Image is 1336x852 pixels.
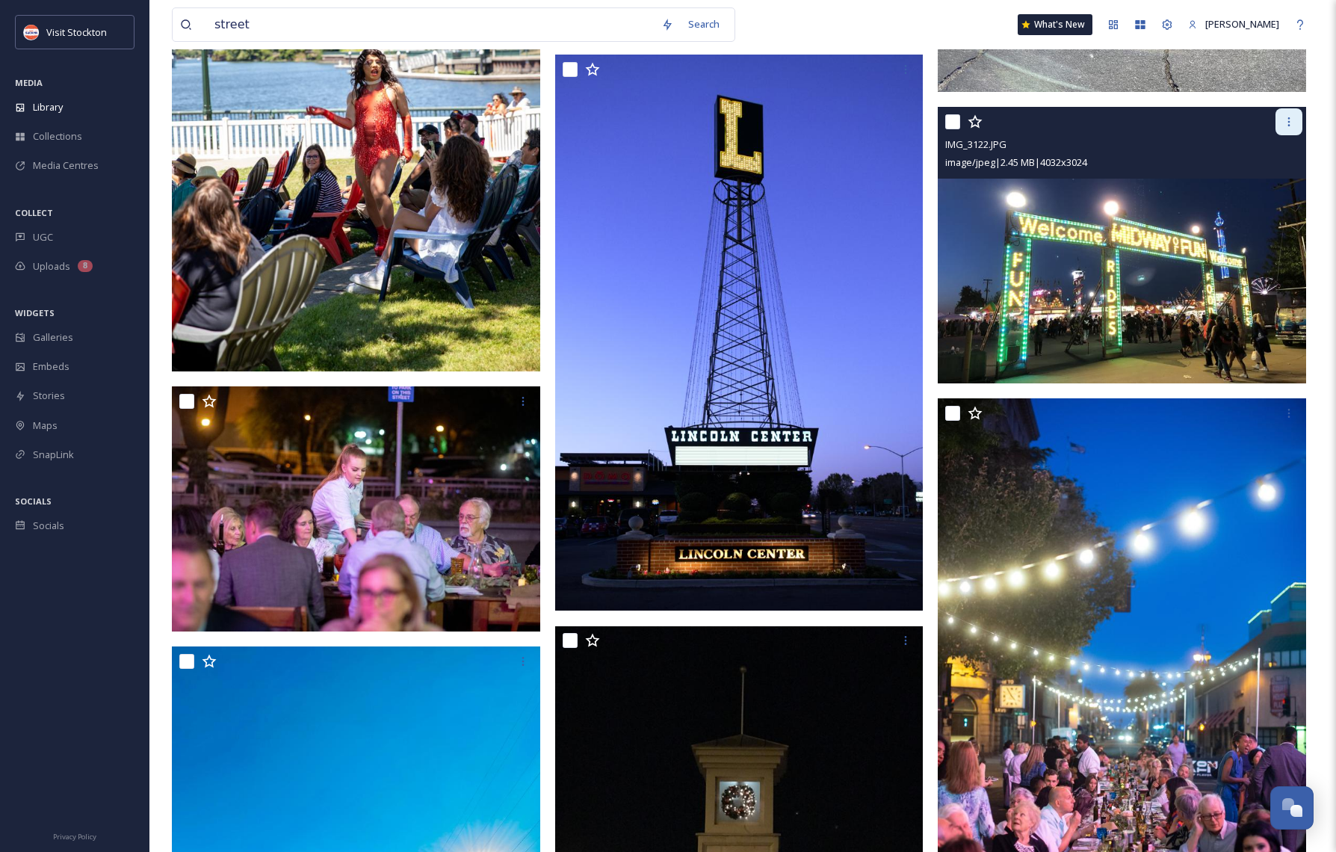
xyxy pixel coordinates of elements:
[33,129,82,143] span: Collections
[53,832,96,842] span: Privacy Policy
[15,207,53,218] span: COLLECT
[1270,786,1314,830] button: Open Chat
[15,307,55,318] span: WIDGETS
[33,230,53,244] span: UGC
[555,55,924,611] img: lincoln-center-sign.jpg
[33,330,73,345] span: Galleries
[33,100,63,114] span: Library
[33,448,74,462] span: SnapLink
[15,496,52,507] span: SOCIALS
[33,259,70,274] span: Uploads
[1205,17,1279,31] span: [PERSON_NAME]
[207,8,654,41] input: Search your library
[33,519,64,533] span: Socials
[172,386,540,632] img: Feast at the Fox 2019 275.jpg
[681,10,727,39] div: Search
[1018,14,1092,35] a: What's New
[33,359,69,374] span: Embeds
[1181,10,1287,39] a: [PERSON_NAME]
[938,107,1306,383] img: IMG_3122.JPG
[53,827,96,845] a: Privacy Policy
[945,155,1087,169] span: image/jpeg | 2.45 MB | 4032 x 3024
[24,25,39,40] img: unnamed.jpeg
[945,138,1006,151] span: IMG_3122.JPG
[33,158,99,173] span: Media Centres
[78,260,93,272] div: 8
[15,77,43,88] span: MEDIA
[33,389,65,403] span: Stories
[33,419,58,433] span: Maps
[46,25,107,39] span: Visit Stockton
